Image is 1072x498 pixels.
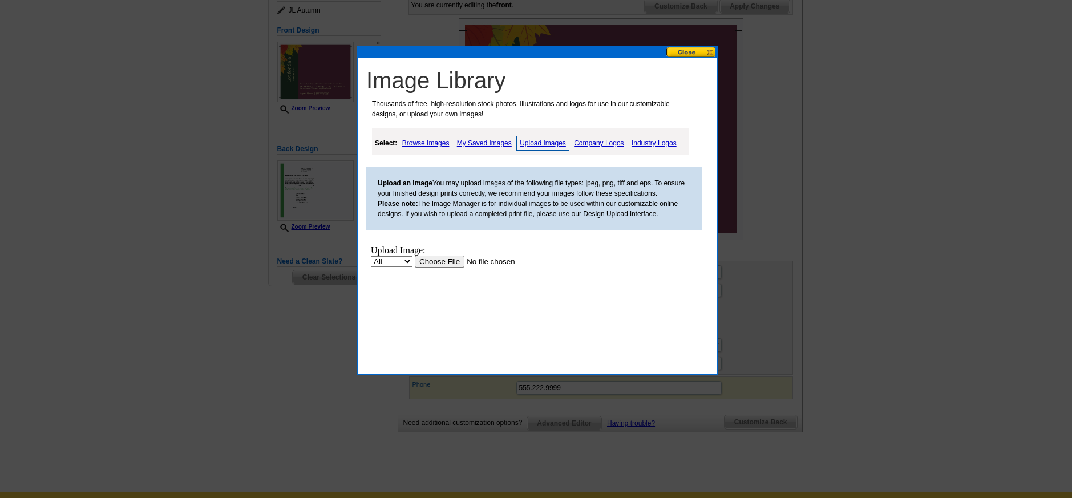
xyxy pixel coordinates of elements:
[399,136,452,150] a: Browse Images
[378,179,432,187] b: Upload an Image
[375,139,397,147] strong: Select:
[844,233,1072,498] iframe: LiveChat chat widget
[571,136,626,150] a: Company Logos
[366,167,702,230] div: You may upload images of the following file types: jpeg, png, tiff and eps. To ensure your finish...
[516,136,569,151] a: Upload Images
[454,136,515,150] a: My Saved Images
[378,200,418,208] b: Please note:
[366,67,714,94] h1: Image Library
[5,5,212,15] div: Upload Image:
[366,99,693,119] p: Thousands of free, high-resolution stock photos, illustrations and logos for use in our customiza...
[629,136,679,150] a: Industry Logos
